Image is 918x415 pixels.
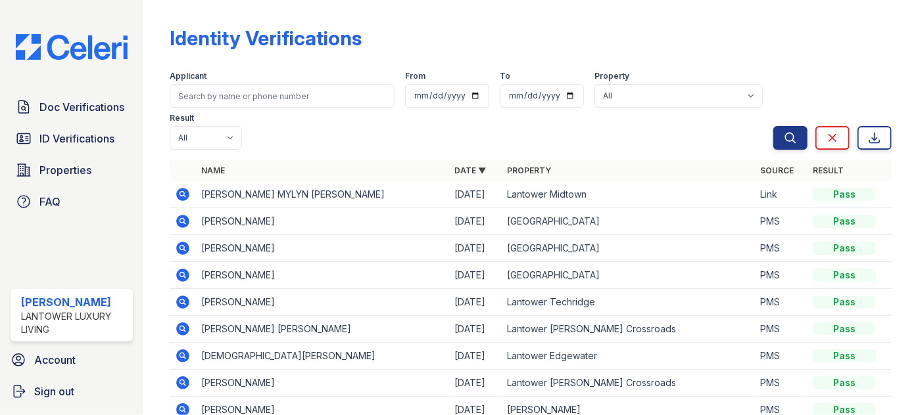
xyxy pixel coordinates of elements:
div: Pass [813,349,876,362]
td: [GEOGRAPHIC_DATA] [502,262,755,289]
label: Property [594,71,629,81]
div: Pass [813,215,876,228]
span: FAQ [39,194,60,209]
a: FAQ [11,188,133,215]
div: [PERSON_NAME] [21,294,128,310]
td: [PERSON_NAME] [PERSON_NAME] [196,316,449,343]
td: PMS [755,289,808,316]
div: Pass [813,188,876,201]
td: [GEOGRAPHIC_DATA] [502,235,755,262]
td: [PERSON_NAME] [196,289,449,316]
div: Lantower Luxury Living [21,310,128,336]
a: Doc Verifications [11,94,133,120]
td: PMS [755,370,808,397]
td: [GEOGRAPHIC_DATA] [502,208,755,235]
td: PMS [755,208,808,235]
td: [DATE] [449,262,502,289]
div: Pass [813,242,876,255]
td: [PERSON_NAME] MYLYN [PERSON_NAME] [196,181,449,208]
td: [DEMOGRAPHIC_DATA][PERSON_NAME] [196,343,449,370]
td: [PERSON_NAME] [196,208,449,235]
td: [PERSON_NAME] [196,235,449,262]
td: [PERSON_NAME] [196,262,449,289]
td: [DATE] [449,181,502,208]
a: Result [813,165,844,175]
a: Date ▼ [454,165,486,175]
div: Identity Verifications [170,26,362,50]
td: PMS [755,316,808,343]
a: Account [5,347,138,373]
a: Name [201,165,225,175]
td: Lantower [PERSON_NAME] Crossroads [502,316,755,343]
img: CE_Logo_Blue-a8612792a0a2168367f1c8372b55b34899dd931a85d93a1a3d3e32e68fde9ad4.png [5,34,138,59]
td: Lantower Midtown [502,181,755,208]
td: [DATE] [449,316,502,343]
a: Properties [11,157,133,183]
div: Pass [813,376,876,389]
span: Sign out [34,383,74,399]
td: [PERSON_NAME] [196,370,449,397]
td: Lantower Techridge [502,289,755,316]
td: PMS [755,262,808,289]
span: Properties [39,162,91,178]
a: ID Verifications [11,125,133,152]
td: [DATE] [449,289,502,316]
td: [DATE] [449,208,502,235]
a: Source [760,165,794,175]
span: ID Verifications [39,131,114,146]
span: Account [34,352,76,368]
input: Search by name or phone number [170,84,395,108]
label: From [405,71,425,81]
td: PMS [755,343,808,370]
div: Pass [813,322,876,336]
a: Sign out [5,378,138,404]
label: To [500,71,510,81]
td: PMS [755,235,808,262]
td: [DATE] [449,343,502,370]
td: Link [755,181,808,208]
span: Doc Verifications [39,99,124,115]
a: Property [507,165,551,175]
label: Result [170,113,194,123]
label: Applicant [170,71,206,81]
td: Lantower Edgewater [502,343,755,370]
td: Lantower [PERSON_NAME] Crossroads [502,370,755,397]
td: [DATE] [449,370,502,397]
div: Pass [813,295,876,309]
div: Pass [813,269,876,282]
td: [DATE] [449,235,502,262]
